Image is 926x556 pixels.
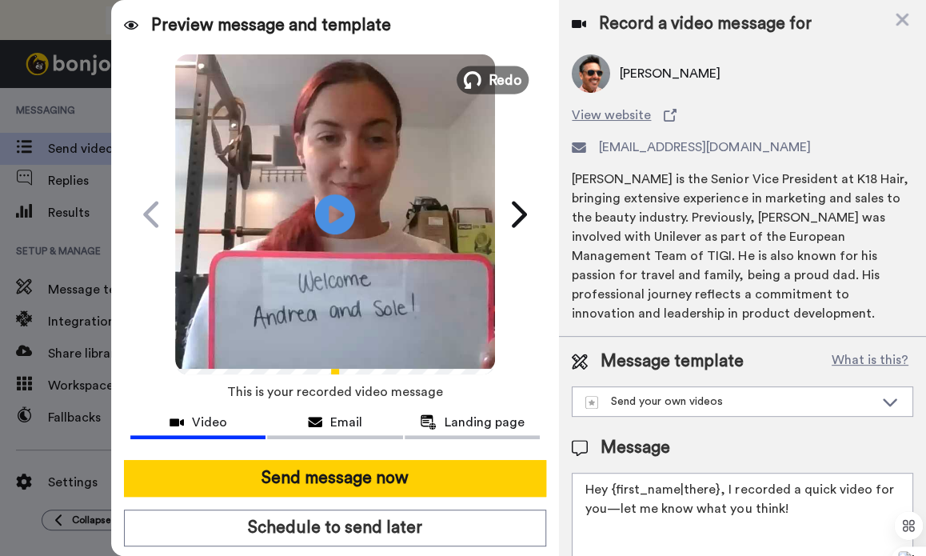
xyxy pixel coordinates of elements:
span: This is your recorded video message [227,374,443,410]
span: Message [601,436,670,460]
span: Video [192,413,227,432]
span: Email [330,413,362,432]
span: Landing page [445,413,525,432]
button: Send message now [124,460,546,497]
button: What is this? [827,350,913,374]
span: [EMAIL_ADDRESS][DOMAIN_NAME] [599,138,810,157]
button: Schedule to send later [124,510,546,546]
div: [PERSON_NAME] is the Senior Vice President at K18 Hair, bringing extensive experience in marketin... [572,170,913,323]
span: Message template [601,350,744,374]
img: demo-template.svg [585,396,598,409]
div: Send your own videos [585,394,874,410]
